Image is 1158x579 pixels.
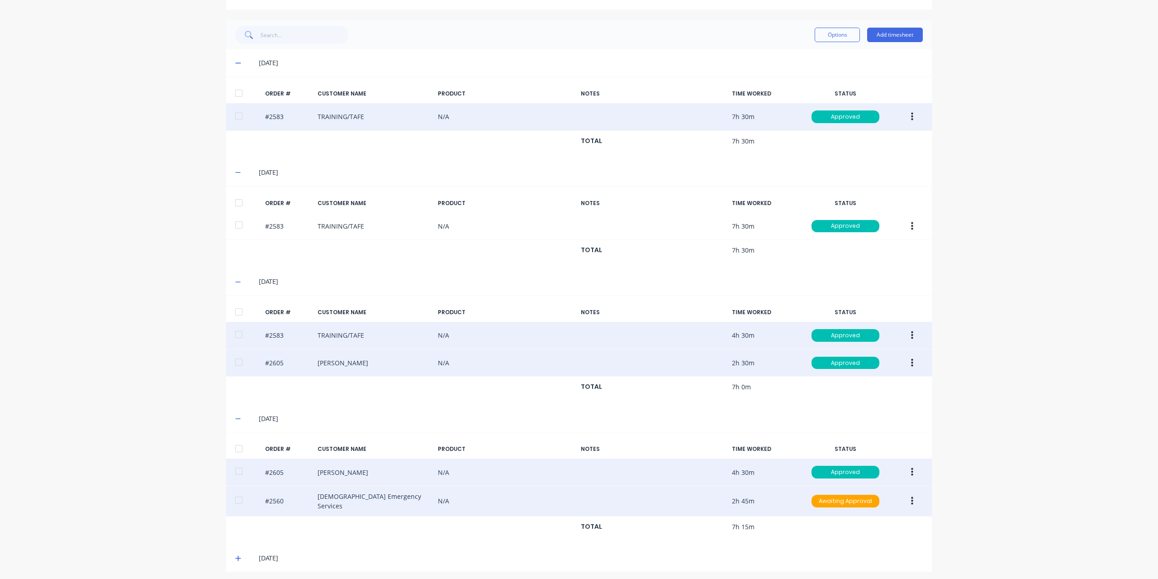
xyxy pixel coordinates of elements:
div: [DATE] [259,277,923,287]
div: [DATE] [259,553,923,563]
div: [DATE] [259,414,923,424]
button: Options [815,28,860,42]
div: PRODUCT [438,199,574,207]
div: TIME WORKED [732,199,800,207]
div: Approved [812,357,879,369]
div: PRODUCT [438,445,574,453]
div: ORDER # [265,308,310,316]
div: [DATE] [259,58,923,68]
div: ORDER # [265,445,310,453]
div: Approved [812,220,879,233]
div: TIME WORKED [732,445,800,453]
div: Awaiting Approval [812,495,879,507]
div: STATUS [807,308,884,316]
div: PRODUCT [438,308,574,316]
div: NOTES [581,308,725,316]
button: Approved [811,356,880,370]
button: Awaiting Approval [811,494,880,508]
button: Approved [811,465,880,479]
input: Search... [261,26,349,44]
div: Approved [812,110,879,123]
div: STATUS [807,445,884,453]
div: NOTES [581,445,725,453]
div: TIME WORKED [732,308,800,316]
div: CUSTOMER NAME [318,445,431,453]
button: Approved [811,329,880,342]
button: Add timesheet [867,28,923,42]
div: NOTES [581,199,725,207]
div: NOTES [581,90,725,98]
div: CUSTOMER NAME [318,199,431,207]
div: CUSTOMER NAME [318,90,431,98]
div: PRODUCT [438,90,574,98]
button: Approved [811,220,880,233]
div: STATUS [807,90,884,98]
button: Approved [811,110,880,124]
div: Approved [812,329,879,342]
div: Approved [812,466,879,479]
div: ORDER # [265,90,310,98]
div: [DATE] [259,167,923,177]
div: CUSTOMER NAME [318,308,431,316]
div: TIME WORKED [732,90,800,98]
div: ORDER # [265,199,310,207]
div: STATUS [807,199,884,207]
